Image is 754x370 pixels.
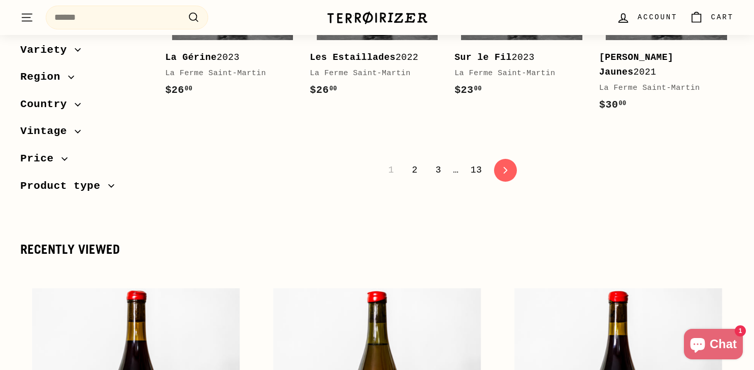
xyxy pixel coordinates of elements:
[310,52,396,62] b: Les Estaillades
[165,50,289,65] div: 2023
[683,3,740,32] a: Cart
[310,68,434,80] div: La Ferme Saint-Martin
[20,93,149,120] button: Country
[20,148,149,175] button: Price
[20,120,149,148] button: Vintage
[618,100,626,107] sup: 00
[310,50,434,65] div: 2022
[165,52,216,62] b: La Gérine
[474,85,482,92] sup: 00
[165,68,289,80] div: La Ferme Saint-Martin
[711,12,734,23] span: Cart
[465,161,488,179] a: 13
[20,243,734,257] div: Recently viewed
[681,329,746,362] inbox-online-store-chat: Shopify online store chat
[20,66,149,93] button: Region
[20,175,149,202] button: Product type
[599,99,627,111] span: $30
[165,84,192,96] span: $26
[20,39,149,66] button: Variety
[382,161,400,179] span: 1
[310,84,337,96] span: $26
[20,95,75,113] span: Country
[454,68,579,80] div: La Ferme Saint-Martin
[430,161,447,179] a: 3
[454,52,512,62] b: Sur le Fil
[20,150,61,167] span: Price
[454,84,482,96] span: $23
[638,12,677,23] span: Account
[20,69,68,86] span: Region
[330,85,337,92] sup: 00
[599,50,724,80] div: 2021
[20,41,75,58] span: Variety
[610,3,683,32] a: Account
[20,123,75,140] span: Vintage
[185,85,192,92] sup: 00
[599,52,673,77] b: [PERSON_NAME] Jaunes
[406,161,423,179] a: 2
[454,50,579,65] div: 2023
[599,82,724,94] div: La Ferme Saint-Martin
[453,165,458,175] span: …
[20,177,108,194] span: Product type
